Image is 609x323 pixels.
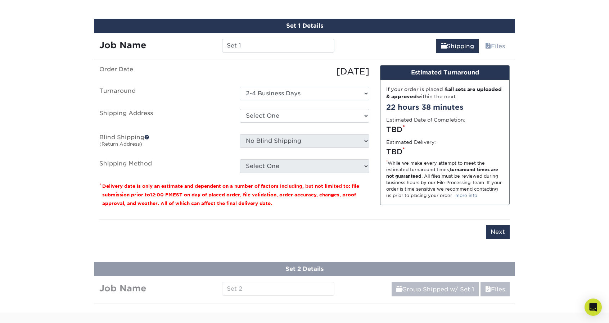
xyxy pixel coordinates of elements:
div: While we make every attempt to meet the estimated turnaround times; . All files must be reviewed ... [386,160,504,199]
label: Blind Shipping [94,134,234,151]
span: shipping [396,286,402,293]
label: Order Date [94,65,234,78]
strong: turnaround times are not guaranteed [386,167,498,179]
div: Set 1 Details [94,19,515,33]
label: Turnaround [94,87,234,100]
span: 12:00 PM [150,192,173,197]
label: Estimated Delivery: [386,138,436,146]
div: Estimated Turnaround [380,65,509,80]
small: Delivery date is only an estimate and dependent on a number of factors including, but not limited... [102,183,359,206]
div: 22 hours 38 minutes [386,102,504,113]
div: If your order is placed & within the next: [386,86,504,100]
span: files [485,43,491,50]
a: Group Shipped w/ Set 1 [392,282,479,296]
a: Files [481,282,510,296]
div: Open Intercom Messenger [585,299,602,316]
label: Shipping Address [94,109,234,126]
strong: Job Name [99,40,146,50]
label: Estimated Date of Completion: [386,116,465,123]
div: TBD [386,146,504,157]
span: files [485,286,491,293]
div: [DATE] [234,65,375,78]
a: more info [455,193,477,198]
small: (Return Address) [99,141,142,147]
input: Next [486,225,510,239]
div: TBD [386,124,504,135]
span: shipping [441,43,447,50]
a: Shipping [436,39,479,53]
a: Files [481,39,510,53]
input: Enter a job name [222,39,334,53]
label: Shipping Method [94,159,234,173]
